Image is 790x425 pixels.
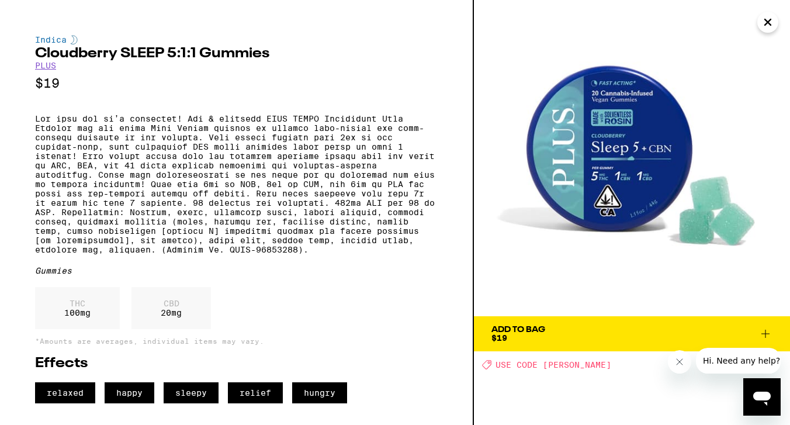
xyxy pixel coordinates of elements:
[491,326,545,334] div: Add To Bag
[64,299,91,308] p: THC
[757,12,778,33] button: Close
[35,114,438,254] p: Lor ipsu dol si’a consectet! Adi & elitsedd EIUS TEMPO Incididunt Utla Etdolor mag ali enima Mini...
[228,382,283,403] span: relief
[496,360,611,369] span: USE CODE [PERSON_NAME]
[35,35,438,44] div: Indica
[35,287,120,329] div: 100 mg
[131,287,211,329] div: 20 mg
[35,337,438,345] p: *Amounts are averages, individual items may vary.
[161,299,182,308] p: CBD
[35,382,95,403] span: relaxed
[105,382,154,403] span: happy
[474,316,790,351] button: Add To Bag$19
[35,357,438,371] h2: Effects
[35,266,438,275] div: Gummies
[164,382,219,403] span: sleepy
[696,348,781,374] iframe: Message from company
[35,61,56,70] a: PLUS
[743,378,781,416] iframe: Button to launch messaging window
[491,333,507,343] span: $19
[292,382,347,403] span: hungry
[668,350,691,374] iframe: Close message
[35,47,438,61] h2: Cloudberry SLEEP 5:1:1 Gummies
[35,76,438,91] p: $19
[71,35,78,44] img: indicaColor.svg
